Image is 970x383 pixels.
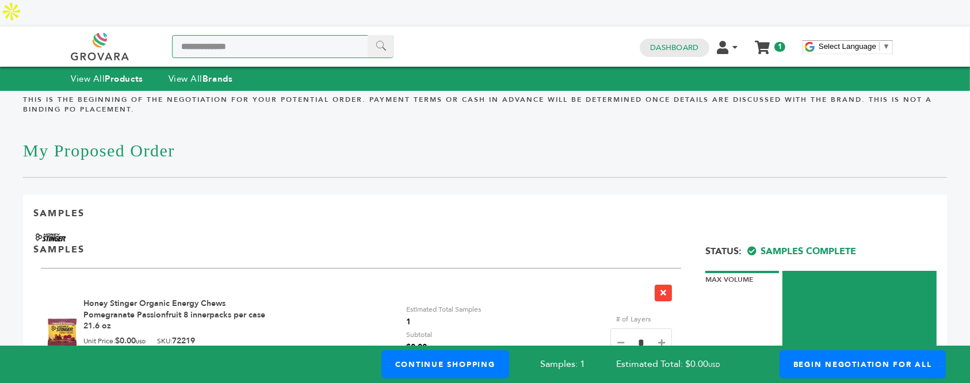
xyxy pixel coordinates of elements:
[780,350,946,378] a: Begin Negotiation For All
[172,335,195,346] b: 72219
[705,271,779,285] div: Max Volume
[83,298,265,331] a: Honey Stinger Organic Energy Chews Pomegranate Passionfruit 8 innerpacks per case 21.6 oz
[819,42,890,51] a: Select Language​
[708,361,720,369] span: USD
[381,350,509,378] a: Continue Shopping
[774,42,785,52] span: 1
[105,73,143,85] strong: Products
[747,245,856,258] span: Samples Complete
[616,358,751,370] span: Estimated Total: $0.00
[406,328,437,355] div: Subtotal
[610,313,656,325] label: # of Layers
[819,42,876,51] span: Select Language
[883,42,890,51] span: ▼
[406,303,481,328] div: Estimated Total Samples
[33,243,85,256] p: SAMPLES
[169,73,233,85] a: View AllBrands
[406,316,481,328] span: 1
[33,207,85,220] p: Samples
[23,123,947,178] h1: My Proposed Order
[23,95,947,123] h4: This is the beginning of the negotiation for your potential order. Payment terms or cash in advan...
[756,37,769,49] a: My Cart
[33,232,68,243] img: Brand Name
[157,336,195,347] div: SKU:
[705,238,937,258] div: Status:
[172,35,394,58] input: Search a product or brand...
[83,336,146,347] div: Unit Price:
[406,341,437,355] span: $0.00
[540,358,585,370] span: Samples: 1
[203,73,232,85] strong: Brands
[136,339,146,345] span: USD
[650,43,698,53] a: Dashboard
[115,335,146,346] b: $0.00
[71,73,143,85] a: View AllProducts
